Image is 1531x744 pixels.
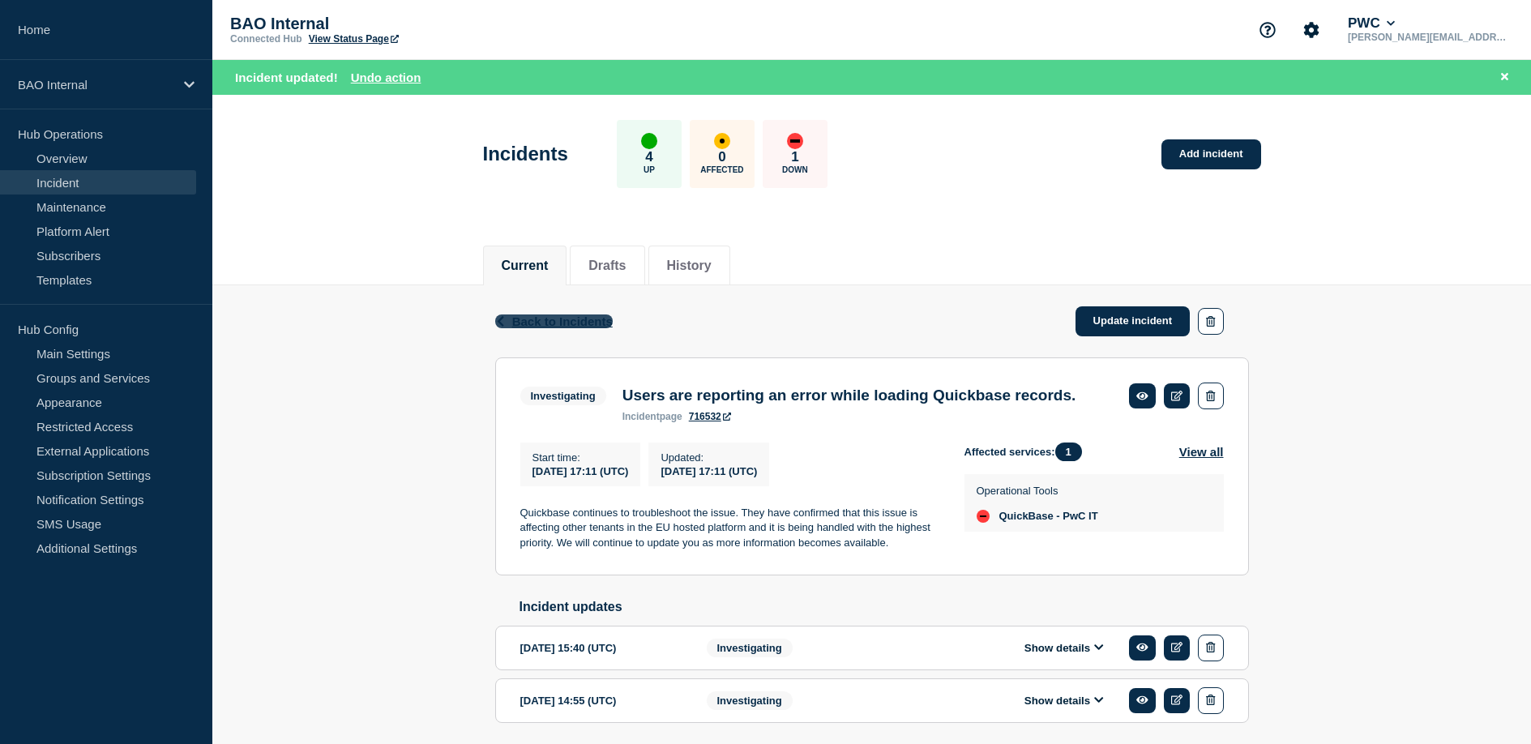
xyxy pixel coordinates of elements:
p: Down [782,165,808,174]
p: Connected Hub [230,33,302,45]
div: up [641,133,657,149]
a: Update incident [1076,306,1191,336]
button: Show details [1020,694,1109,708]
p: Affected [700,165,743,174]
div: [DATE] 15:40 (UTC) [520,635,682,661]
p: Operational Tools [977,485,1098,497]
h1: Incidents [483,143,568,165]
span: Affected services: [964,443,1090,461]
p: 1 [791,149,798,165]
div: [DATE] 17:11 (UTC) [661,464,757,477]
span: [DATE] 17:11 (UTC) [532,465,629,477]
span: Investigating [707,639,793,657]
h2: Incident updates [520,600,1249,614]
button: History [667,259,712,273]
span: Incident updated! [235,71,338,84]
a: View Status Page [309,33,399,45]
button: Current [502,259,549,273]
button: Back to Incidents [495,314,613,328]
span: QuickBase - PwC IT [999,510,1098,523]
button: Drafts [588,259,626,273]
p: 0 [718,149,725,165]
h3: Users are reporting an error while loading Quickbase records. [622,387,1076,404]
span: Back to Incidents [512,314,613,328]
p: page [622,411,682,422]
p: Up [644,165,655,174]
p: Quickbase continues to troubleshoot the issue. They have confirmed that this issue is affecting o... [520,506,939,550]
p: BAO Internal [230,15,554,33]
div: down [977,510,990,523]
p: [PERSON_NAME][EMAIL_ADDRESS][PERSON_NAME][DOMAIN_NAME] [1345,32,1513,43]
button: Show details [1020,641,1109,655]
a: 716532 [689,411,731,422]
button: View all [1179,443,1224,461]
button: Support [1251,13,1285,47]
p: 4 [645,149,652,165]
p: Updated : [661,451,757,464]
span: 1 [1055,443,1082,461]
button: Account settings [1294,13,1328,47]
div: down [787,133,803,149]
span: incident [622,411,660,422]
button: PWC [1345,15,1398,32]
a: Add incident [1161,139,1261,169]
div: [DATE] 14:55 (UTC) [520,687,682,714]
p: Start time : [532,451,629,464]
span: Investigating [707,691,793,710]
p: BAO Internal [18,78,173,92]
button: Undo action [351,71,421,84]
span: Investigating [520,387,606,405]
div: affected [714,133,730,149]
